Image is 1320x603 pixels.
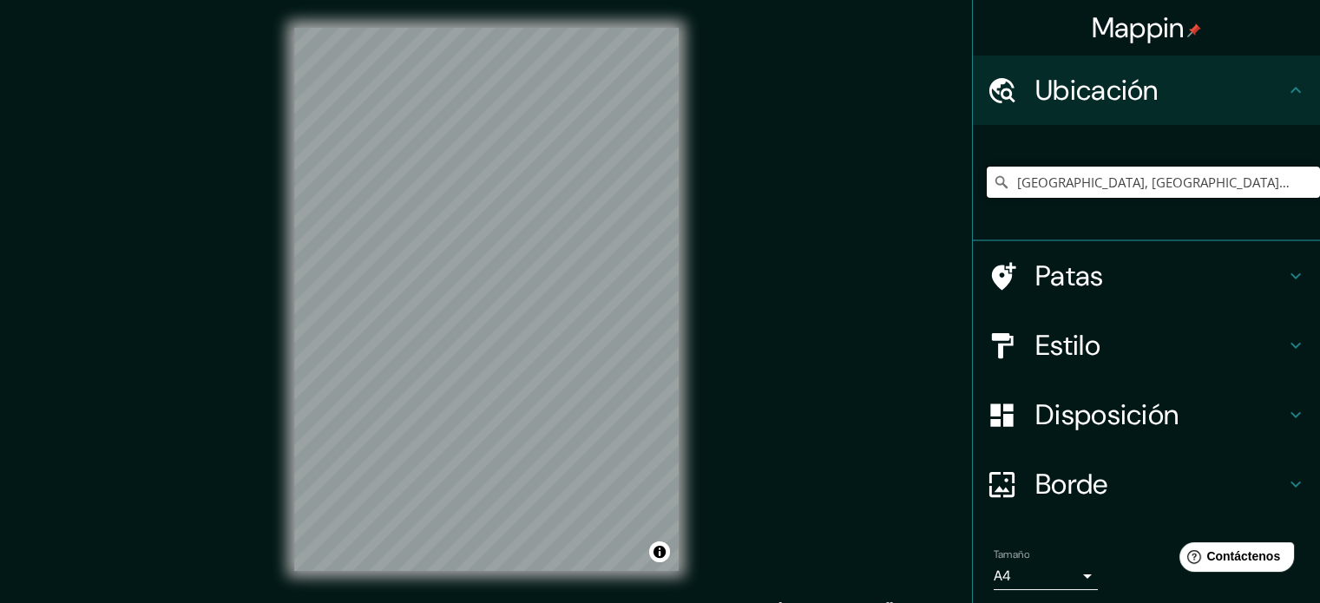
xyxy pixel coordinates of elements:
[994,567,1011,585] font: A4
[973,56,1320,125] div: Ubicación
[1035,466,1108,502] font: Borde
[973,380,1320,449] div: Disposición
[1035,72,1159,108] font: Ubicación
[1035,327,1100,364] font: Estilo
[973,449,1320,519] div: Borde
[1035,258,1104,294] font: Patas
[1092,10,1185,46] font: Mappin
[1166,535,1301,584] iframe: Lanzador de widgets de ayuda
[987,167,1320,198] input: Elige tu ciudad o zona
[994,562,1098,590] div: A4
[994,547,1029,561] font: Tamaño
[1187,23,1201,37] img: pin-icon.png
[649,541,670,562] button: Activar o desactivar atribución
[973,241,1320,311] div: Patas
[973,311,1320,380] div: Estilo
[1035,397,1179,433] font: Disposición
[294,28,679,571] canvas: Mapa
